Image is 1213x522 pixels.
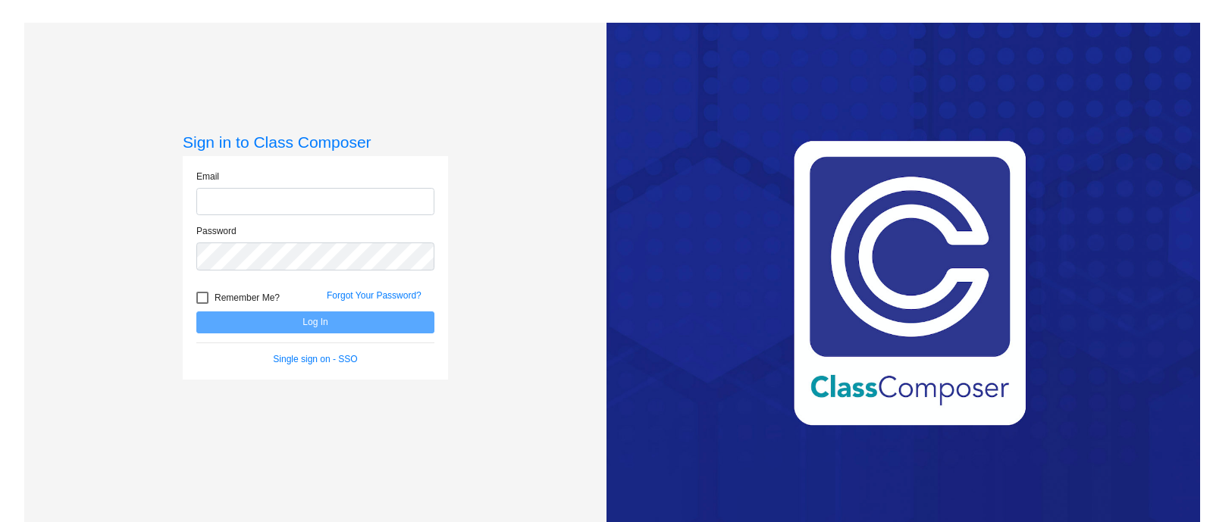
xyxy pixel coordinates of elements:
[196,311,434,333] button: Log In
[196,170,219,183] label: Email
[215,289,280,307] span: Remember Me?
[196,224,237,238] label: Password
[327,290,422,301] a: Forgot Your Password?
[183,133,448,152] h3: Sign in to Class Composer
[273,354,357,364] a: Single sign on - SSO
